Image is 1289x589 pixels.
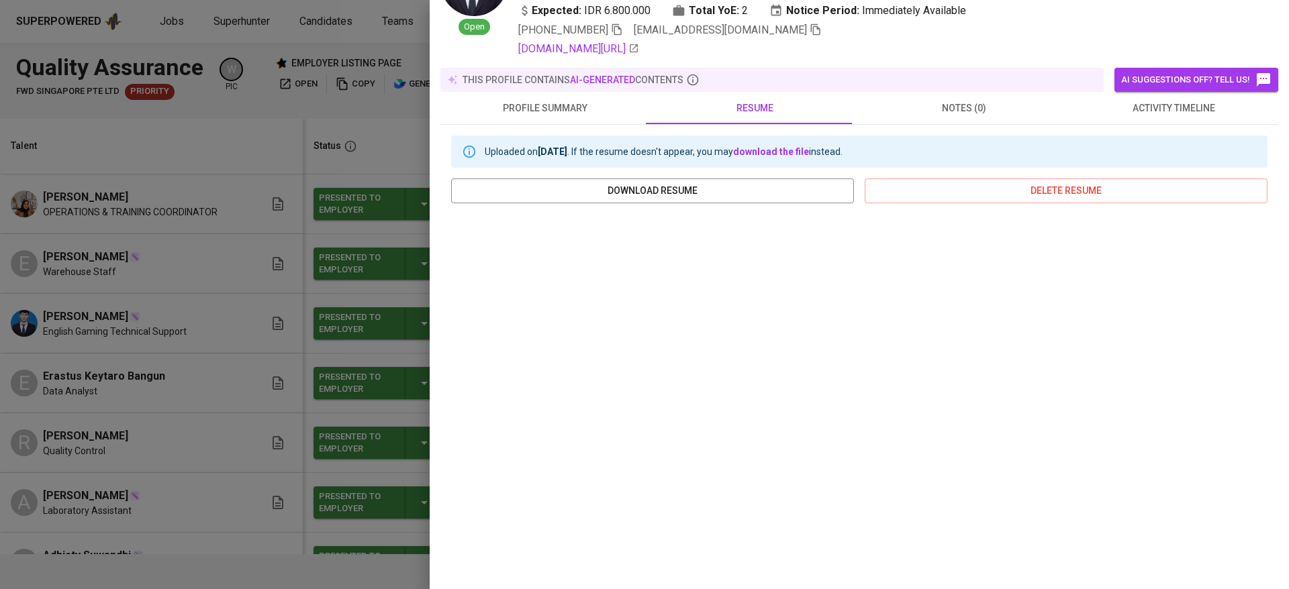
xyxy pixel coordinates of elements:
[658,100,851,117] span: resume
[518,3,651,19] div: IDR 6.800.000
[769,3,966,19] div: Immediately Available
[448,100,642,117] span: profile summary
[867,100,1061,117] span: notes (0)
[786,3,859,19] b: Notice Period:
[462,182,843,199] span: download resume
[518,41,639,57] a: [DOMAIN_NAME][URL]
[1121,72,1272,88] span: AI suggestions off? Tell us!
[532,3,581,19] b: Expected:
[570,74,635,85] span: AI-generated
[1114,68,1278,92] button: AI suggestions off? Tell us!
[538,146,567,157] b: [DATE]
[459,21,490,34] span: Open
[689,3,739,19] b: Total YoE:
[1077,100,1270,117] span: activity timeline
[733,146,809,157] a: download the file
[451,178,854,203] button: download resume
[463,73,683,87] p: this profile contains contents
[742,3,748,19] span: 2
[485,140,843,164] div: Uploaded on . If the resume doesn't appear, you may instead.
[518,23,608,36] span: [PHONE_NUMBER]
[865,178,1268,203] button: delete resume
[634,23,807,36] span: [EMAIL_ADDRESS][DOMAIN_NAME]
[875,182,1257,199] span: delete resume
